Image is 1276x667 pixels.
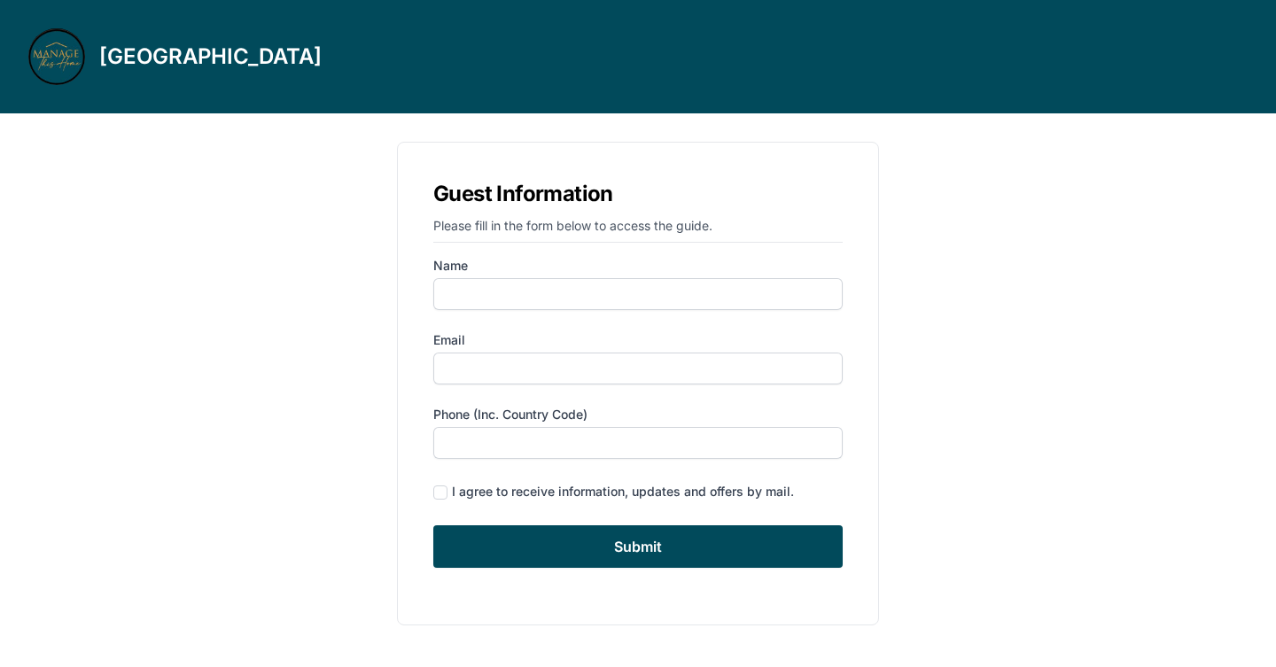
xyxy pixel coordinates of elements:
a: [GEOGRAPHIC_DATA] [28,28,322,85]
h1: Guest Information [433,178,843,210]
input: Submit [433,525,843,568]
div: I agree to receive information, updates and offers by mail. [452,483,794,500]
img: 9xrb8zdmh9lp8oa3vk2ozchhk71a [28,28,85,85]
label: Name [433,257,843,275]
label: Email [433,331,843,349]
label: Phone (inc. country code) [433,406,843,423]
h3: [GEOGRAPHIC_DATA] [99,43,322,71]
p: Please fill in the form below to access the guide. [433,217,843,243]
